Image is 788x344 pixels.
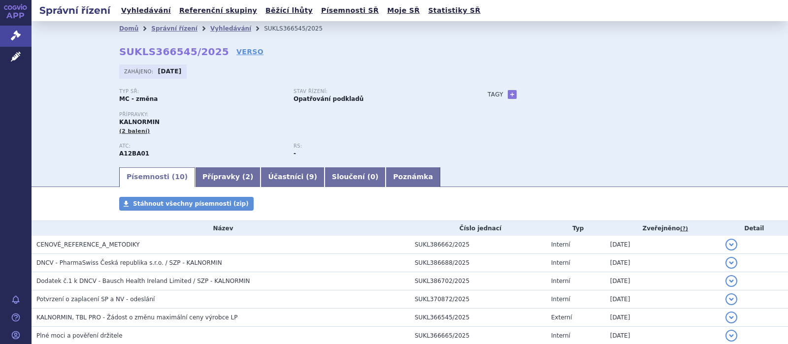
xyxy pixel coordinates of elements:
span: Interní [551,241,570,248]
a: Přípravky (2) [195,167,261,187]
span: CENOVÉ_REFERENCE_A_METODIKY [36,241,140,248]
td: [DATE] [605,290,721,309]
span: Interní [551,278,570,284]
a: Účastníci (9) [261,167,324,187]
span: Dodatek č.1 k DNCV - Bausch Health Ireland Limited / SZP - KALNORMIN [36,278,250,284]
a: VERSO [236,47,263,57]
span: Zahájeno: [124,67,155,75]
strong: - [294,150,296,157]
a: Stáhnout všechny písemnosti (zip) [119,197,254,211]
span: 2 [245,173,250,181]
strong: CHLORID DRASELNÝ [119,150,149,157]
th: Typ [546,221,605,236]
a: Písemnosti SŘ [318,4,382,17]
span: Interní [551,259,570,266]
span: 9 [309,173,314,181]
a: Sloučení (0) [325,167,386,187]
th: Detail [721,221,788,236]
td: [DATE] [605,272,721,290]
a: Statistiky SŘ [425,4,483,17]
span: 0 [370,173,375,181]
a: Vyhledávání [118,4,174,17]
h2: Správní řízení [32,3,118,17]
button: detail [725,293,737,305]
button: detail [725,257,737,269]
a: Běžící lhůty [263,4,316,17]
span: (2 balení) [119,128,150,134]
a: Správní řízení [151,25,197,32]
strong: Opatřování podkladů [294,95,363,102]
span: Plné moci a pověření držitele [36,332,123,339]
button: detail [725,330,737,342]
p: Přípravky: [119,112,468,118]
a: Domů [119,25,138,32]
p: RS: [294,143,458,149]
td: SUKL386662/2025 [410,236,546,254]
span: Stáhnout všechny písemnosti (zip) [133,200,249,207]
span: Interní [551,332,570,339]
a: Vyhledávání [210,25,251,32]
strong: [DATE] [158,68,182,75]
th: Název [32,221,410,236]
abbr: (?) [680,225,688,232]
th: Zveřejněno [605,221,721,236]
p: Typ SŘ: [119,89,284,94]
strong: MC - změna [119,95,158,102]
td: SUKL386688/2025 [410,254,546,272]
td: [DATE] [605,236,721,254]
a: Moje SŘ [384,4,423,17]
span: DNCV - PharmaSwiss Česká republika s.r.o. / SZP - KALNORMIN [36,259,222,266]
td: SUKL386702/2025 [410,272,546,290]
p: Stav řízení: [294,89,458,94]
a: + [508,90,517,99]
td: [DATE] [605,254,721,272]
a: Referenční skupiny [176,4,260,17]
span: Potvrzení o zaplacení SP a NV - odeslání [36,296,155,303]
a: Poznámka [386,167,440,187]
span: Interní [551,296,570,303]
button: detail [725,275,737,287]
td: SUKL366545/2025 [410,309,546,327]
span: KALNORMIN, TBL PRO - Žádost o změnu maximální ceny výrobce LP [36,314,237,321]
td: SUKL370872/2025 [410,290,546,309]
span: 10 [175,173,184,181]
button: detail [725,239,737,250]
span: Externí [551,314,572,321]
td: [DATE] [605,309,721,327]
span: KALNORMIN [119,119,160,125]
a: Písemnosti (10) [119,167,195,187]
h3: Tagy [488,89,503,100]
th: Číslo jednací [410,221,546,236]
li: SUKLS366545/2025 [264,21,335,36]
p: ATC: [119,143,284,149]
strong: SUKLS366545/2025 [119,46,229,58]
button: detail [725,312,737,323]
